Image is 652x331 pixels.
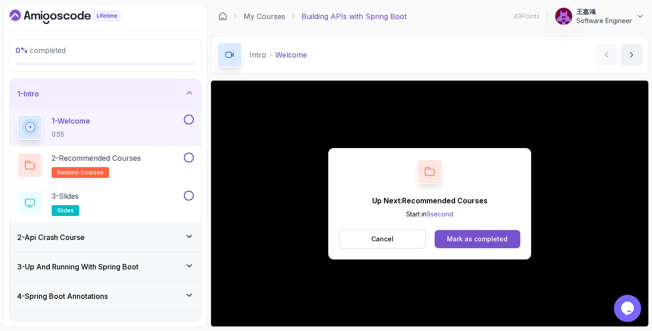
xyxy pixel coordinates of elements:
p: 3 - Slides [52,191,79,201]
button: next content [621,44,642,66]
h3: 1 - Intro [17,88,39,99]
p: Up Next: Recommended Courses [372,195,488,206]
div: Mark as completed [447,235,508,244]
button: Cancel [339,230,426,249]
h3: 5 - Documentation [17,320,77,331]
span: related-courses [57,169,104,176]
p: 1 - Welcome [52,115,90,126]
p: 0:55 [52,130,90,139]
a: Dashboard [218,12,227,21]
span: completed [15,46,66,55]
p: 王嘉鴻 [576,7,632,16]
p: Welcome [275,49,307,60]
h3: 2 - Api Crash Course [17,232,85,243]
p: Start in [372,210,488,219]
button: 4-Spring Boot Annotations [10,282,201,311]
p: Building APIs with Spring Boot [302,11,407,22]
button: Mark as completed [435,230,520,248]
p: 49 Points [513,12,540,21]
button: 3-Up And Running With Spring Boot [10,252,201,281]
span: 9 second [427,210,453,218]
img: user profile image [555,8,572,25]
h3: 4 - Spring Boot Annotations [17,291,108,302]
button: 1-Intro [10,79,201,108]
p: Software Engineer [576,16,632,25]
a: Dashboard [10,10,141,24]
button: 3-Slidesslides [17,191,194,216]
button: user profile image王嘉鴻Software Engineer [555,7,645,25]
button: 2-Api Crash Course [10,223,201,252]
span: 0 % [15,46,28,55]
p: Intro [249,49,266,60]
h3: 3 - Up And Running With Spring Boot [17,261,139,272]
iframe: chat widget [614,295,643,322]
a: My Courses [244,11,285,22]
button: 2-Recommended Coursesrelated-courses [17,153,194,178]
span: slides [57,207,74,214]
p: 2 - Recommended Courses [52,153,141,163]
button: previous content [595,44,617,66]
button: 1-Welcome0:55 [17,115,194,140]
iframe: 1 - Hi [211,81,648,326]
p: Cancel [371,235,393,244]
